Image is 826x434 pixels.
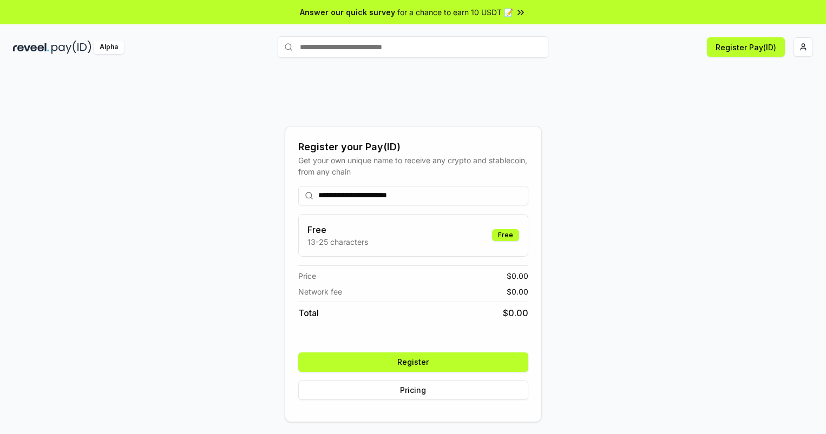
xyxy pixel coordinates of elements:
[300,6,395,18] span: Answer our quick survey
[298,286,342,297] span: Network fee
[492,229,519,241] div: Free
[507,270,528,282] span: $ 0.00
[298,306,319,319] span: Total
[707,37,785,57] button: Register Pay(ID)
[298,139,528,155] div: Register your Pay(ID)
[298,155,528,177] div: Get your own unique name to receive any crypto and stablecoin, from any chain
[397,6,513,18] span: for a chance to earn 10 USDT 📝
[94,41,124,54] div: Alpha
[298,380,528,400] button: Pricing
[13,41,49,54] img: reveel_dark
[503,306,528,319] span: $ 0.00
[298,352,528,372] button: Register
[298,270,316,282] span: Price
[507,286,528,297] span: $ 0.00
[307,236,368,248] p: 13-25 characters
[51,41,91,54] img: pay_id
[307,223,368,236] h3: Free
